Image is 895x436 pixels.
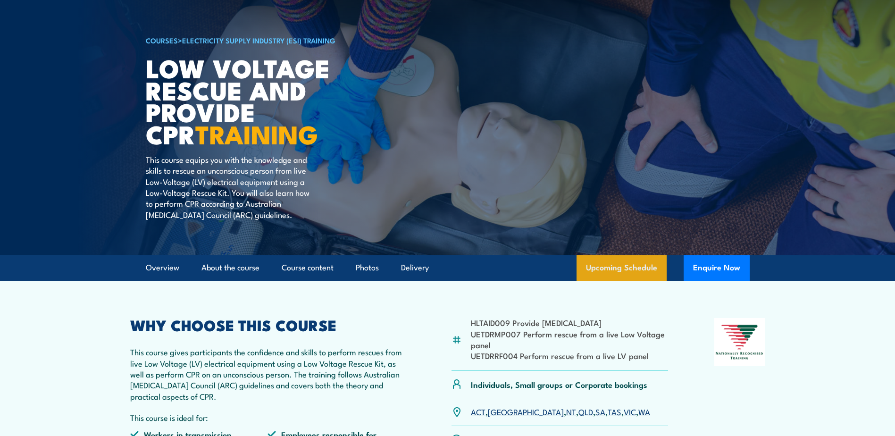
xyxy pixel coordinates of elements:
a: VIC [624,406,636,417]
li: HLTAID009 Provide [MEDICAL_DATA] [471,317,669,328]
a: WA [638,406,650,417]
p: Individuals, Small groups or Corporate bookings [471,379,647,390]
p: This course gives participants the confidence and skills to perform rescues from live Low Voltage... [130,346,406,402]
h2: WHY CHOOSE THIS COURSE [130,318,406,331]
p: This course is ideal for: [130,412,406,423]
a: ACT [471,406,485,417]
a: TAS [608,406,621,417]
a: QLD [578,406,593,417]
a: Electricity Supply Industry (ESI) Training [182,35,335,45]
a: Upcoming Schedule [577,255,667,281]
button: Enquire Now [684,255,750,281]
h6: > [146,34,379,46]
li: UETDRMP007 Perform rescue from a live Low Voltage panel [471,328,669,351]
p: This course equips you with the knowledge and skills to rescue an unconscious person from live Lo... [146,154,318,220]
img: Nationally Recognised Training logo. [714,318,765,366]
h1: Low Voltage Rescue and Provide CPR [146,57,379,145]
a: NT [566,406,576,417]
a: COURSES [146,35,178,45]
a: SA [595,406,605,417]
a: [GEOGRAPHIC_DATA] [488,406,564,417]
a: Overview [146,255,179,280]
strong: TRAINING [195,114,318,153]
a: About the course [201,255,259,280]
a: Photos [356,255,379,280]
a: Course content [282,255,334,280]
li: UETDRRF004 Perform rescue from a live LV panel [471,350,669,361]
a: Delivery [401,255,429,280]
p: , , , , , , , [471,406,650,417]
